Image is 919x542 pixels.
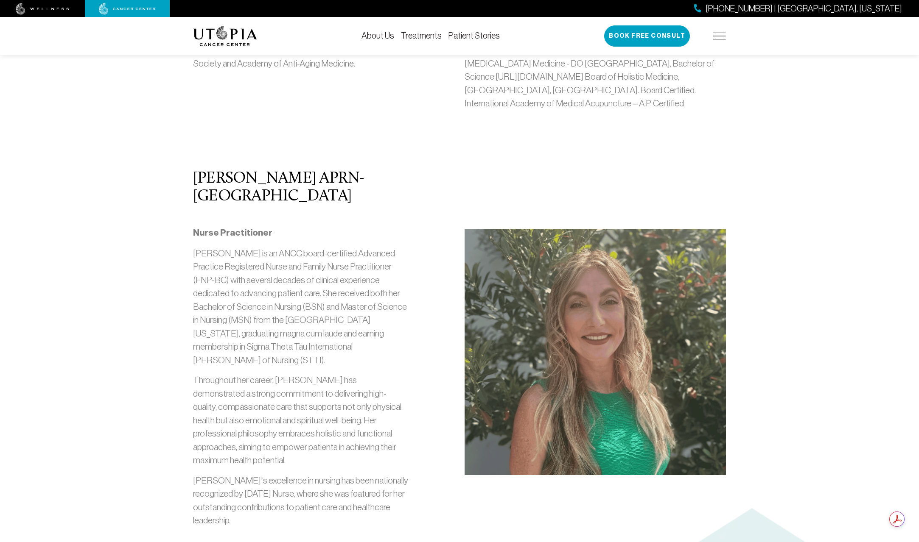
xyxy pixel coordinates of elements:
[713,33,726,39] img: icon-hamburger
[193,474,409,527] p: [PERSON_NAME]’s excellence in nursing has been nationally recognized by [DATE] Nurse, where she w...
[401,31,442,40] a: Treatments
[361,31,394,40] a: About Us
[193,170,409,206] h2: [PERSON_NAME] APRN- [GEOGRAPHIC_DATA]
[706,3,902,15] span: [PHONE_NUMBER] | [GEOGRAPHIC_DATA], [US_STATE]
[16,3,69,15] img: wellness
[694,3,902,15] a: [PHONE_NUMBER] | [GEOGRAPHIC_DATA], [US_STATE]
[448,31,500,40] a: Patient Stories
[99,3,156,15] img: cancer center
[604,25,690,47] button: Book Free Consult
[465,229,726,475] img: Melinda Shiver APRN- BC
[193,227,272,238] strong: Nurse Practitioner
[193,247,409,367] p: [PERSON_NAME] is an ANCC board-certified Advanced Practice Registered Nurse and Family Nurse Prac...
[193,26,257,46] img: logo
[193,373,409,467] p: Throughout her career, [PERSON_NAME] has demonstrated a strong commitment to delivering high-qual...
